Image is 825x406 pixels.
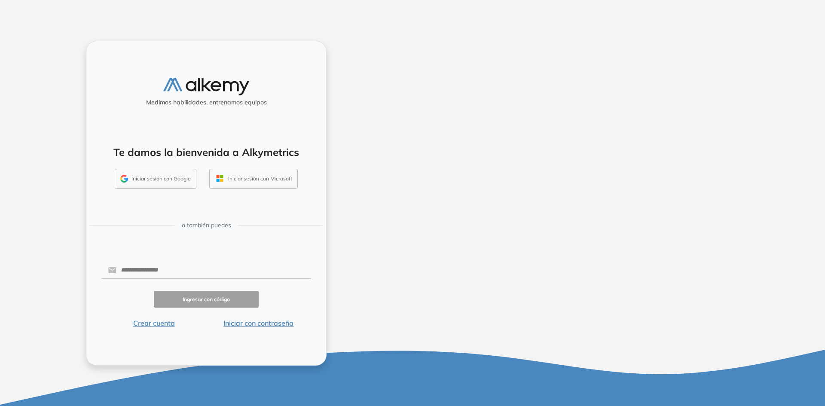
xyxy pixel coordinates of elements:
button: Iniciar sesión con Google [115,169,196,189]
button: Iniciar con contraseña [206,318,311,328]
img: logo-alkemy [163,78,249,95]
button: Iniciar sesión con Microsoft [209,169,298,189]
h4: Te damos la bienvenida a Alkymetrics [98,146,315,159]
h5: Medimos habilidades, entrenamos equipos [90,99,323,106]
img: OUTLOOK_ICON [215,174,225,183]
button: Crear cuenta [101,318,206,328]
span: o también puedes [182,221,231,230]
img: GMAIL_ICON [120,175,128,183]
button: Ingresar con código [154,291,259,308]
